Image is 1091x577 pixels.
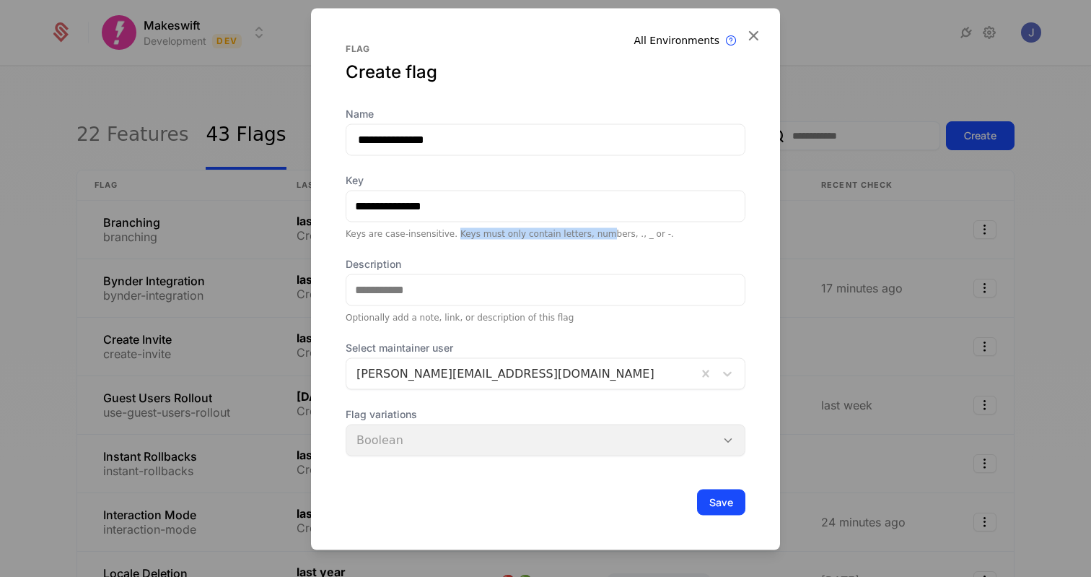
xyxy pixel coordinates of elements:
span: Flag variations [346,407,745,421]
button: Save [697,489,745,515]
span: Select maintainer user [346,340,745,355]
label: Name [346,106,745,121]
label: Key [346,173,745,187]
div: Create flag [346,60,745,83]
div: Keys are case-insensitive. Keys must only contain letters, numbers, ., _ or -. [346,227,745,239]
div: All Environments [634,32,720,47]
div: Flag [346,43,745,54]
div: Optionally add a note, link, or description of this flag [346,311,745,323]
label: Description [346,256,745,271]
